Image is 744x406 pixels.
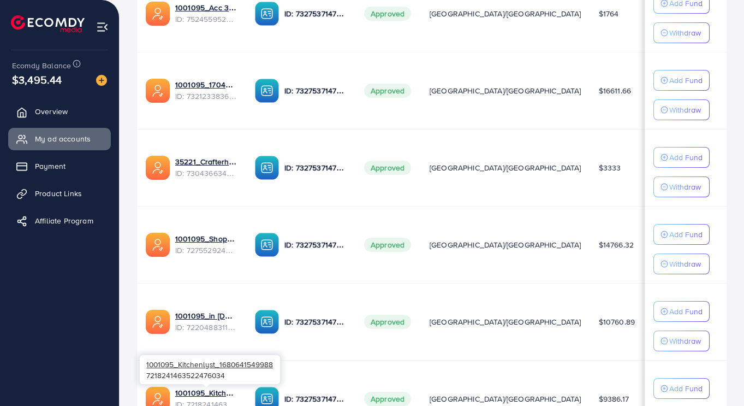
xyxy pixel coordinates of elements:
div: <span class='underline'>1001095_1704607619722</span></br>7321233836078252033 [175,79,237,102]
span: ID: 7321233836078252033 [175,91,237,102]
button: Add Fund [653,378,710,399]
a: Product Links [8,183,111,204]
span: Payment [35,161,66,172]
span: [GEOGRAPHIC_DATA]/[GEOGRAPHIC_DATA] [430,239,581,250]
span: Approved [364,161,411,175]
span: Approved [364,392,411,406]
img: ic-ads-acc.e4c84228.svg [146,2,170,26]
a: 35221_Crafterhide ad_1700680330947 [175,156,237,167]
p: Add Fund [669,382,703,395]
span: [GEOGRAPHIC_DATA]/[GEOGRAPHIC_DATA] [430,316,581,327]
p: ID: 7327537147282571265 [284,7,347,20]
span: $1764 [599,8,619,19]
img: ic-ba-acc.ded83a64.svg [255,79,279,103]
a: Affiliate Program [8,210,111,232]
button: Withdraw [653,254,710,274]
span: $3,495.44 [12,72,62,87]
p: Withdraw [669,26,701,39]
iframe: Chat [698,357,736,398]
p: Withdraw [669,103,701,116]
span: ID: 7524559526306070535 [175,14,237,25]
div: <span class='underline'>1001095_Acc 3_1751948238983</span></br>7524559526306070535 [175,2,237,25]
span: Approved [364,238,411,252]
img: image [96,75,107,86]
a: 1001095_Kitchenlyst_1680641549988 [175,387,237,398]
p: ID: 7327537147282571265 [284,392,347,405]
a: 1001095_1704607619722 [175,79,237,90]
img: ic-ba-acc.ded83a64.svg [255,156,279,180]
span: ID: 7220488311670947841 [175,322,237,333]
a: 1001095_Shopping Center [175,233,237,244]
button: Withdraw [653,99,710,120]
p: Withdraw [669,257,701,270]
span: ID: 7275529244510306305 [175,245,237,256]
span: $16611.66 [599,85,631,96]
span: [GEOGRAPHIC_DATA]/[GEOGRAPHIC_DATA] [430,85,581,96]
span: [GEOGRAPHIC_DATA]/[GEOGRAPHIC_DATA] [430,162,581,173]
button: Add Fund [653,301,710,322]
img: menu [96,21,109,33]
button: Add Fund [653,70,710,91]
div: <span class='underline'>1001095_in vogue.pk_1681150971525</span></br>7220488311670947841 [175,310,237,333]
span: Overview [35,106,68,117]
span: Ecomdy Balance [12,60,71,71]
span: $10760.89 [599,316,635,327]
div: <span class='underline'>35221_Crafterhide ad_1700680330947</span></br>7304366343393296385 [175,156,237,179]
span: $14766.32 [599,239,634,250]
span: ID: 7304366343393296385 [175,168,237,179]
span: Product Links [35,188,82,199]
span: $9386.17 [599,393,629,404]
button: Withdraw [653,176,710,197]
p: ID: 7327537147282571265 [284,238,347,251]
span: Approved [364,84,411,98]
p: ID: 7327537147282571265 [284,315,347,328]
a: My ad accounts [8,128,111,150]
p: Withdraw [669,180,701,193]
p: Add Fund [669,74,703,87]
span: 1001095_Kitchenlyst_1680641549988 [146,359,273,369]
span: Approved [364,315,411,329]
p: Add Fund [669,305,703,318]
img: logo [11,15,85,32]
div: <span class='underline'>1001095_Shopping Center</span></br>7275529244510306305 [175,233,237,256]
img: ic-ba-acc.ded83a64.svg [255,2,279,26]
span: My ad accounts [35,133,91,144]
img: ic-ba-acc.ded83a64.svg [255,310,279,334]
a: 1001095_Acc 3_1751948238983 [175,2,237,13]
p: Withdraw [669,334,701,348]
img: ic-ads-acc.e4c84228.svg [146,79,170,103]
button: Add Fund [653,224,710,245]
p: Add Fund [669,151,703,164]
button: Add Fund [653,147,710,168]
img: ic-ba-acc.ded83a64.svg [255,233,279,257]
a: 1001095_in [DOMAIN_NAME]_1681150971525 [175,310,237,321]
a: Overview [8,101,111,122]
p: Add Fund [669,228,703,241]
span: Affiliate Program [35,215,93,226]
span: Approved [364,7,411,21]
button: Withdraw [653,22,710,43]
span: [GEOGRAPHIC_DATA]/[GEOGRAPHIC_DATA] [430,8,581,19]
span: [GEOGRAPHIC_DATA]/[GEOGRAPHIC_DATA] [430,393,581,404]
button: Withdraw [653,331,710,351]
img: ic-ads-acc.e4c84228.svg [146,310,170,334]
div: 7218241463522476034 [140,355,280,384]
img: ic-ads-acc.e4c84228.svg [146,233,170,257]
span: $3333 [599,162,621,173]
p: ID: 7327537147282571265 [284,84,347,97]
p: ID: 7327537147282571265 [284,161,347,174]
a: Payment [8,155,111,177]
img: ic-ads-acc.e4c84228.svg [146,156,170,180]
